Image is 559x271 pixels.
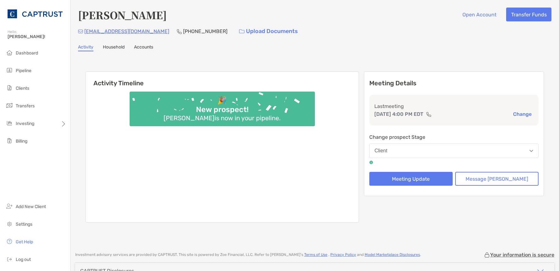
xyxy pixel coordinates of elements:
img: dashboard icon [6,49,13,56]
span: [PERSON_NAME]! [8,34,66,39]
button: Transfer Funds [506,8,551,21]
span: Transfers [16,103,35,109]
button: Change [511,111,534,117]
p: [EMAIL_ADDRESS][DOMAIN_NAME] [84,27,169,35]
img: Phone Icon [177,29,182,34]
img: communication type [426,112,432,117]
a: Accounts [134,44,153,51]
span: Get Help [16,239,33,245]
div: 🎉 [215,96,229,105]
span: Add New Client [16,204,46,209]
button: Open Account [457,8,501,21]
img: Open dropdown arrow [529,150,533,152]
p: Investment advisory services are provided by CAPTRUST . This site is powered by Zoe Financial, LL... [75,252,421,257]
button: Client [369,144,539,158]
p: Change prospect Stage [369,133,539,141]
img: clients icon [6,84,13,92]
img: CAPTRUST Logo [8,3,63,25]
span: Clients [16,86,29,91]
img: get-help icon [6,238,13,245]
p: [PHONE_NUMBER] [183,27,227,35]
img: Email Icon [78,30,83,33]
a: Model Marketplace Disclosures [365,252,420,257]
img: transfers icon [6,102,13,109]
button: Meeting Update [369,172,453,186]
p: Your information is secure [490,252,554,258]
img: logout icon [6,255,13,263]
img: Confetti [130,92,315,121]
img: billing icon [6,137,13,144]
div: [PERSON_NAME] is now in your pipeline. [161,114,283,122]
span: Investing [16,121,34,126]
img: tooltip [369,161,373,164]
img: investing icon [6,119,13,127]
span: Billing [16,138,27,144]
span: Pipeline [16,68,31,73]
a: Activity [78,44,93,51]
img: pipeline icon [6,66,13,74]
a: Upload Documents [235,25,302,38]
span: Settings [16,222,32,227]
img: button icon [239,29,244,34]
button: Message [PERSON_NAME] [455,172,539,186]
img: settings icon [6,220,13,228]
p: Last meeting [374,102,534,110]
span: Dashboard [16,50,38,56]
p: [DATE] 4:00 PM EDT [374,110,423,118]
img: add_new_client icon [6,202,13,210]
a: Privacy Policy [330,252,356,257]
a: Household [103,44,125,51]
div: New prospect! [193,105,251,114]
h6: Activity Timeline [86,72,359,87]
span: Log out [16,257,31,262]
div: Client [375,148,388,154]
h4: [PERSON_NAME] [78,8,167,22]
p: Meeting Details [369,79,539,87]
a: Terms of Use [304,252,327,257]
